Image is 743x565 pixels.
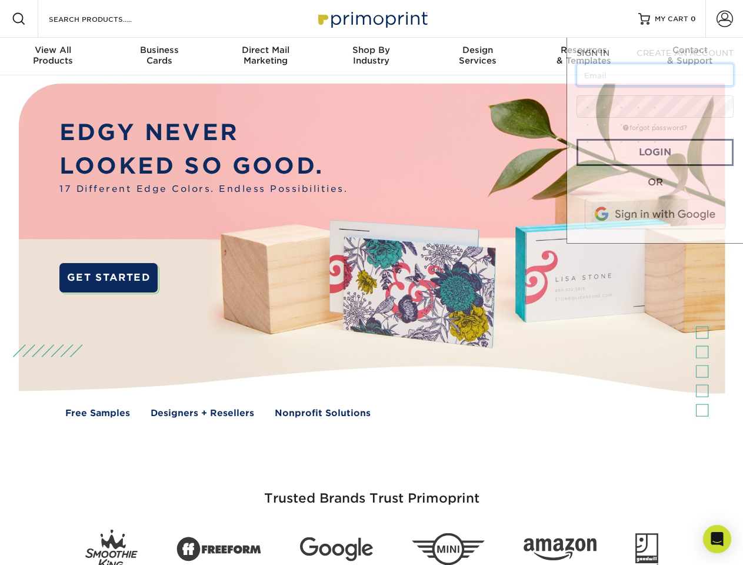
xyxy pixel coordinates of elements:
[48,12,162,26] input: SEARCH PRODUCTS.....
[577,139,734,166] a: Login
[524,539,597,561] img: Amazon
[300,537,373,561] img: Google
[577,48,609,58] span: SIGN IN
[637,48,734,58] span: CREATE AN ACCOUNT
[106,38,212,75] a: BusinessCards
[106,45,212,66] div: Cards
[577,175,734,190] div: OR
[425,45,531,66] div: Services
[65,407,130,420] a: Free Samples
[691,15,696,23] span: 0
[531,45,637,66] div: & Templates
[318,45,424,55] span: Shop By
[635,533,658,565] img: Goodwill
[59,116,348,149] p: EDGY NEVER
[28,463,716,520] h3: Trusted Brands Trust Primoprint
[577,64,734,86] input: Email
[212,38,318,75] a: Direct MailMarketing
[212,45,318,55] span: Direct Mail
[425,38,531,75] a: DesignServices
[59,182,348,196] span: 17 Different Edge Colors. Endless Possibilities.
[151,407,254,420] a: Designers + Resellers
[655,14,688,24] span: MY CART
[318,45,424,66] div: Industry
[59,263,158,293] a: GET STARTED
[106,45,212,55] span: Business
[3,529,100,561] iframe: Google Customer Reviews
[59,149,348,183] p: LOOKED SO GOOD.
[275,407,371,420] a: Nonprofit Solutions
[212,45,318,66] div: Marketing
[313,6,431,31] img: Primoprint
[318,38,424,75] a: Shop ByIndustry
[703,525,731,553] div: Open Intercom Messenger
[425,45,531,55] span: Design
[531,38,637,75] a: Resources& Templates
[623,124,687,132] a: forgot password?
[531,45,637,55] span: Resources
